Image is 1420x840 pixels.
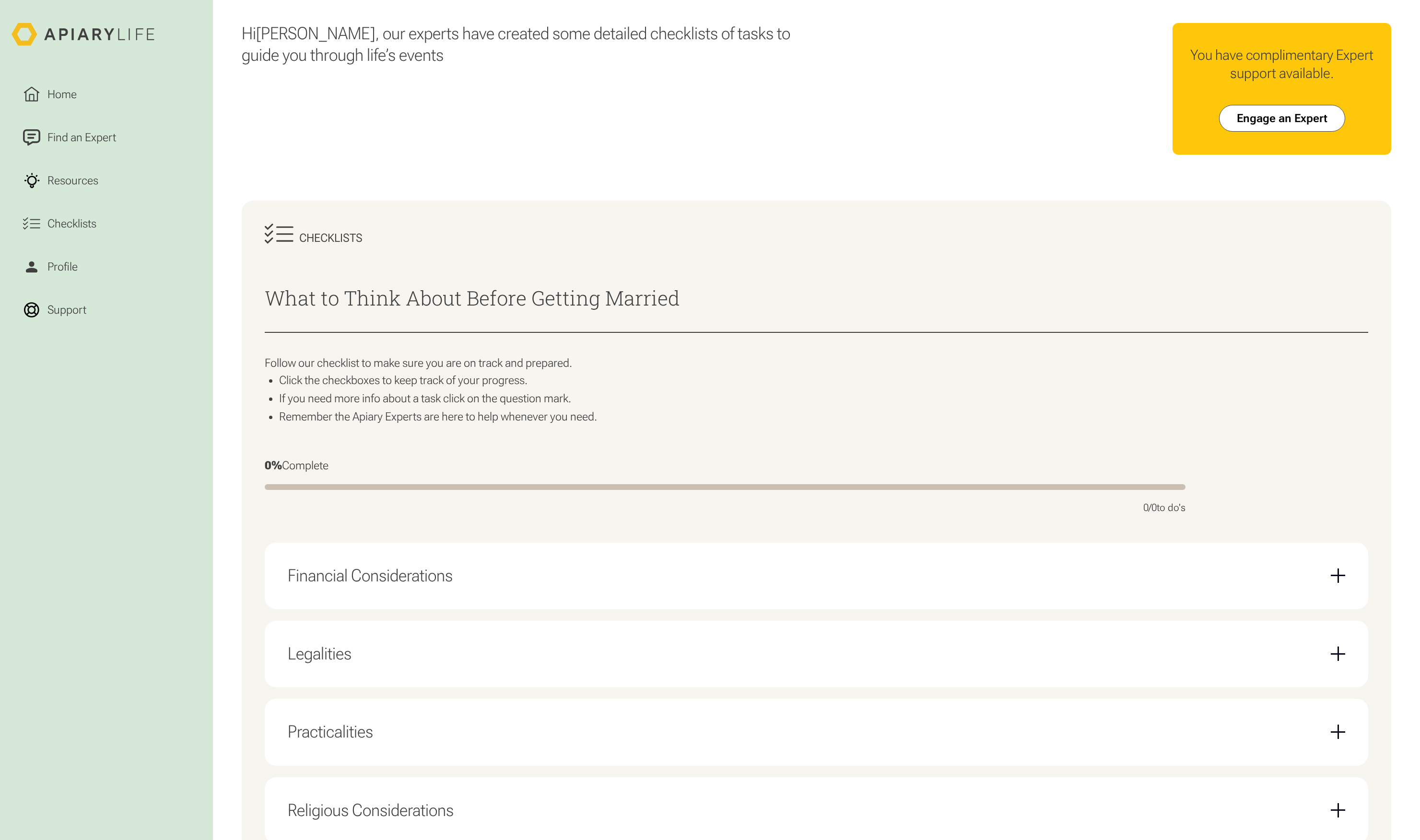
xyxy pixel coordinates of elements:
div: Religious Considerations [288,789,1345,832]
div: Resources [45,172,101,189]
li: If you need more info about a task click on the question mark. [279,391,1368,406]
div: Hi , our experts have created some detailed checklists of tasks to guide you through life’s events [242,23,813,66]
div: Complete [265,458,1185,473]
a: Find an Expert [12,117,201,158]
a: Checklists [12,204,201,244]
div: Home [45,86,80,103]
div: Religious Considerations [288,800,454,821]
div: Financial Considerations [288,566,453,586]
div: Financial Considerations [288,554,1345,598]
li: Remember the Apiary Experts are here to help whenever you need. [279,409,1368,424]
div: Legalities [288,632,1345,676]
div: Practicalities [288,722,373,742]
a: Support [12,290,201,330]
a: Resources [12,160,201,201]
div: / to do's [1143,501,1185,514]
div: Checklists [299,231,363,245]
div: Profile [45,258,81,275]
span: 0 [1143,502,1149,513]
div: Checklists [45,215,99,232]
span: 0 [1151,502,1157,513]
span: 0% [265,459,282,472]
div: Practicalities [288,710,1345,754]
p: Follow our checklist to make sure you are on track and prepared. [265,356,1368,370]
h2: What to Think About Before Getting Married [265,287,1368,309]
div: Legalities [288,644,352,664]
a: Profile [12,247,201,287]
li: Click the checkboxes to keep track of your progress. [279,373,1368,387]
a: Home [12,74,201,114]
span: [PERSON_NAME] [256,23,375,44]
a: Engage an Expert [1219,105,1345,132]
div: You have complimentary Expert support available. [1184,46,1380,82]
div: Support [45,301,89,318]
div: Find an Expert [45,129,119,146]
